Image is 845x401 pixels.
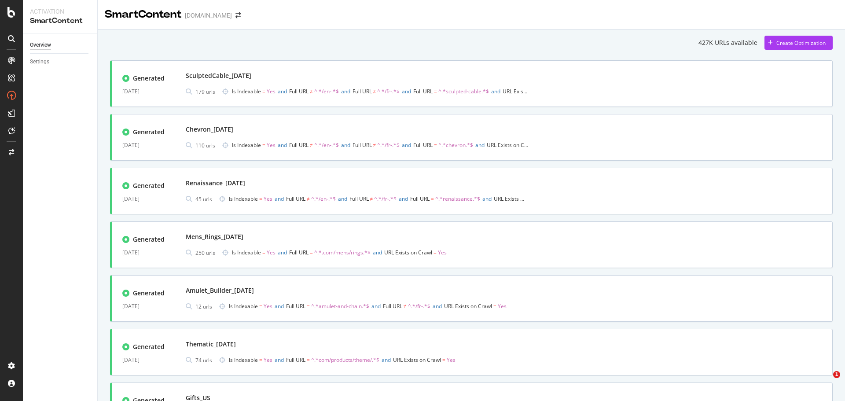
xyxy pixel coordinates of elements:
a: Settings [30,57,91,66]
span: ≠ [404,302,407,310]
span: and [475,141,485,149]
span: URL Exists on Crawl [444,302,492,310]
div: Generated [133,289,165,298]
span: and [491,88,500,95]
span: Yes [438,249,447,256]
span: Full URL [383,302,402,310]
span: URL Exists on Crawl [494,195,542,202]
span: Full URL [413,141,433,149]
span: Is Indexable [229,195,258,202]
span: and [275,302,284,310]
span: ^.*/en-.*$ [314,141,339,149]
span: = [442,356,445,364]
div: Generated [133,128,165,136]
div: 250 urls [195,249,215,257]
span: ^.*/fr-.*$ [377,88,400,95]
span: = [434,249,437,256]
span: = [262,249,265,256]
span: Is Indexable [232,141,261,149]
span: and [341,88,350,95]
div: 179 urls [195,88,215,96]
span: Full URL [289,88,309,95]
div: Generated [133,181,165,190]
span: URL Exists on Crawl [487,141,535,149]
span: = [310,249,313,256]
span: = [259,195,262,202]
a: Overview [30,40,91,50]
span: ^.*chevron.*$ [438,141,473,149]
span: Full URL [289,249,309,256]
span: ^.*renaissance.*$ [435,195,480,202]
div: [DATE] [122,247,164,258]
div: arrow-right-arrow-left [235,12,241,18]
div: Overview [30,40,51,50]
div: Settings [30,57,49,66]
div: Amulet_Builder_[DATE] [186,286,254,295]
span: ≠ [373,88,376,95]
span: = [434,141,437,149]
div: [DATE] [122,140,164,151]
span: Yes [498,302,507,310]
span: ^.*amulet-and-chain.*$ [311,302,369,310]
span: Full URL [286,302,305,310]
span: ^.*/fr-.*$ [374,195,397,202]
span: Full URL [289,141,309,149]
span: and [399,195,408,202]
span: = [262,88,265,95]
span: and [275,195,284,202]
span: = [307,356,310,364]
span: and [278,88,287,95]
div: [DATE] [122,86,164,97]
span: ≠ [310,88,313,95]
div: 12 urls [195,303,212,310]
span: Yes [264,356,272,364]
span: Yes [267,141,276,149]
span: and [338,195,347,202]
span: ≠ [370,195,373,202]
span: ≠ [307,195,310,202]
span: ≠ [310,141,313,149]
span: Full URL [286,356,305,364]
div: 427K URLs available [698,38,757,47]
div: Mens_Rings_[DATE] [186,232,243,241]
span: and [433,302,442,310]
div: [DOMAIN_NAME] [185,11,232,20]
span: Yes [264,195,272,202]
div: 45 urls [195,195,212,203]
span: Full URL [410,195,430,202]
span: ^.*/fr-.*$ [377,141,400,149]
span: and [402,88,411,95]
span: Yes [264,302,272,310]
span: = [262,141,265,149]
div: [DATE] [122,355,164,365]
span: Full URL [353,141,372,149]
span: and [278,249,287,256]
div: Renaissance_[DATE] [186,179,245,188]
span: ≠ [373,141,376,149]
span: Yes [447,356,456,364]
span: Is Indexable [229,356,258,364]
span: = [434,88,437,95]
span: URL Exists on Crawl [393,356,441,364]
div: Chevron_[DATE] [186,125,233,134]
span: = [259,302,262,310]
span: URL Exists on Crawl [384,249,432,256]
span: ^.*sculpted-cable.*$ [438,88,489,95]
span: Is Indexable [232,88,261,95]
div: Thematic_[DATE] [186,340,236,349]
div: SmartContent [30,16,90,26]
span: Yes [267,249,276,256]
span: = [259,356,262,364]
div: Generated [133,74,165,83]
button: Create Optimization [764,36,833,50]
span: and [341,141,350,149]
span: Full URL [353,88,372,95]
span: Is Indexable [232,249,261,256]
span: ^.*/en-.*$ [314,88,339,95]
div: Create Optimization [776,39,826,47]
div: 110 urls [195,142,215,149]
span: ^.*com/products/theme/.*$ [311,356,379,364]
div: Generated [133,342,165,351]
span: Full URL [349,195,369,202]
span: and [371,302,381,310]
